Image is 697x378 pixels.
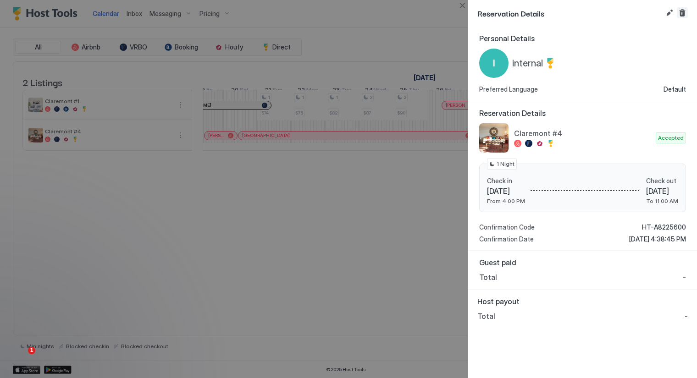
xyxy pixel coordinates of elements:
[646,177,678,185] span: Check out
[677,7,688,18] button: Cancel reservation
[664,7,675,18] button: Edit reservation
[479,235,534,243] span: Confirmation Date
[487,186,525,196] span: [DATE]
[9,347,31,369] iframe: Intercom live chat
[477,312,495,321] span: Total
[28,347,35,354] span: 1
[642,223,686,231] span: HT-A8225600
[479,223,535,231] span: Confirmation Code
[479,258,686,267] span: Guest paid
[479,109,686,118] span: Reservation Details
[664,85,686,93] span: Default
[685,312,688,321] span: -
[479,273,497,282] span: Total
[514,129,652,138] span: Claremont #4
[512,58,543,69] span: internal
[493,56,495,70] span: I
[479,123,509,153] div: listing image
[477,7,662,19] span: Reservation Details
[477,297,688,306] span: Host payout
[497,160,514,168] span: 1 Night
[646,197,678,204] span: To 11:00 AM
[683,273,686,282] span: -
[646,186,678,196] span: [DATE]
[7,289,190,353] iframe: Intercom notifications message
[487,177,525,185] span: Check in
[479,34,686,43] span: Personal Details
[658,134,684,142] span: Accepted
[479,85,538,93] span: Preferred Language
[629,235,686,243] span: [DATE] 4:38:45 PM
[487,197,525,204] span: From 4:00 PM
